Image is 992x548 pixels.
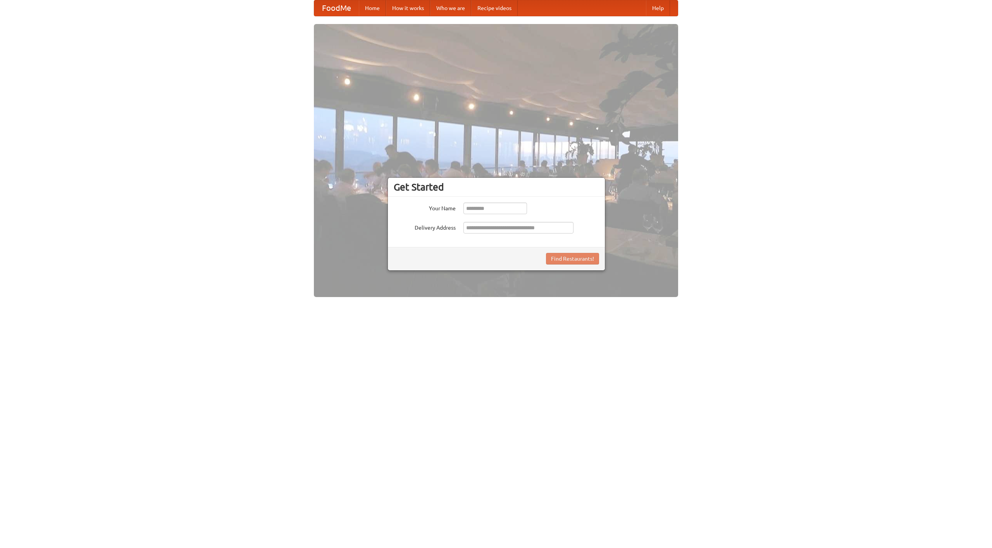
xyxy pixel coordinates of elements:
a: Recipe videos [471,0,518,16]
button: Find Restaurants! [546,253,599,265]
a: Help [646,0,670,16]
a: Who we are [430,0,471,16]
a: FoodMe [314,0,359,16]
a: Home [359,0,386,16]
label: Your Name [394,203,456,212]
label: Delivery Address [394,222,456,232]
a: How it works [386,0,430,16]
h3: Get Started [394,181,599,193]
